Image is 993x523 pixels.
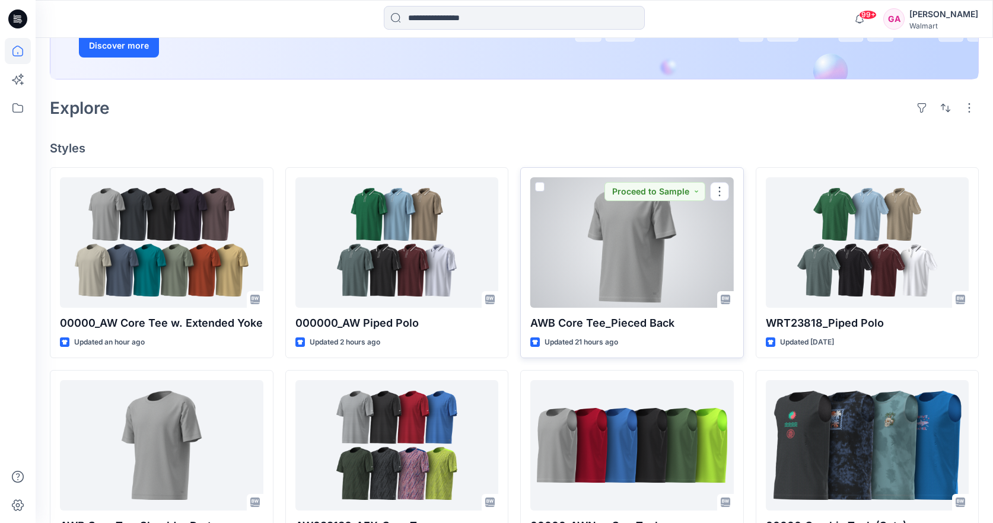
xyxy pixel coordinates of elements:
[766,380,969,511] a: 00000_Graphic Tank (Sets)
[74,336,145,349] p: Updated an hour ago
[60,177,263,308] a: 00000_AW Core Tee w. Extended Yoke
[766,177,969,308] a: WRT23818_Piped Polo
[909,21,978,30] div: Walmart
[60,315,263,331] p: 00000_AW Core Tee w. Extended Yoke
[79,34,159,58] button: Discover more
[530,177,734,308] a: AWB Core Tee_Pieced Back
[545,336,618,349] p: Updated 21 hours ago
[766,315,969,331] p: WRT23818_Piped Polo
[530,315,734,331] p: AWB Core Tee_Pieced Back
[295,380,499,511] a: AW022136_AEX_Core Tee
[859,10,877,20] span: 99+
[50,141,979,155] h4: Styles
[883,8,905,30] div: GA
[909,7,978,21] div: [PERSON_NAME]
[79,34,346,58] a: Discover more
[295,177,499,308] a: 000000_AW Piped Polo
[50,98,110,117] h2: Explore
[60,380,263,511] a: AWB Core Tee_Shoulder Dart
[310,336,380,349] p: Updated 2 hours ago
[780,336,834,349] p: Updated [DATE]
[530,380,734,511] a: 00000_AWNewCoreTank
[295,315,499,331] p: 000000_AW Piped Polo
